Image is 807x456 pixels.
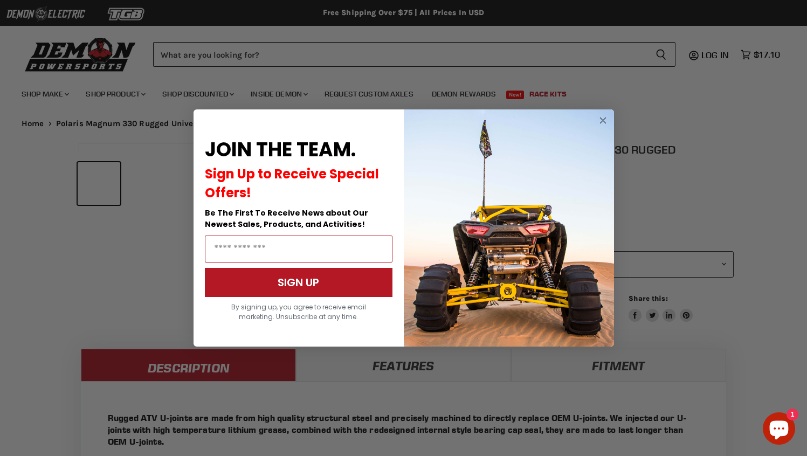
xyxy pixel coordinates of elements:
[596,114,610,127] button: Close dialog
[205,208,368,230] span: Be The First To Receive News about Our Newest Sales, Products, and Activities!
[404,109,614,347] img: a9095488-b6e7-41ba-879d-588abfab540b.jpeg
[205,165,379,202] span: Sign Up to Receive Special Offers!
[205,136,356,163] span: JOIN THE TEAM.
[205,236,392,262] input: Email Address
[205,268,392,297] button: SIGN UP
[760,412,798,447] inbox-online-store-chat: Shopify online store chat
[231,302,366,321] span: By signing up, you agree to receive email marketing. Unsubscribe at any time.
